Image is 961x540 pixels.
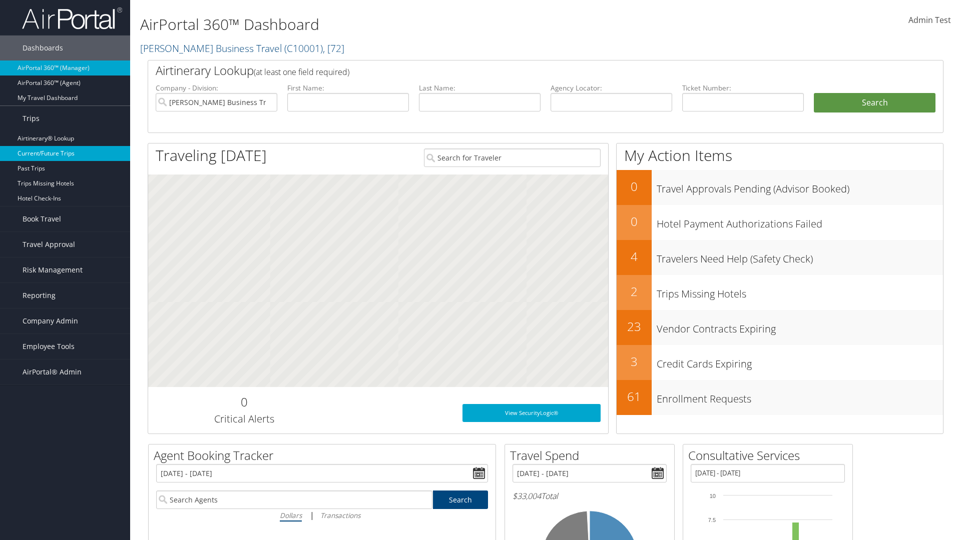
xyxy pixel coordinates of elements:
span: Risk Management [23,257,83,282]
h3: Travelers Need Help (Safety Check) [657,247,943,266]
h2: 0 [156,393,332,410]
h3: Travel Approvals Pending (Advisor Booked) [657,177,943,196]
a: 2Trips Missing Hotels [617,275,943,310]
h1: AirPortal 360™ Dashboard [140,14,681,35]
h2: 0 [617,213,652,230]
tspan: 7.5 [708,517,716,523]
span: $33,004 [513,490,541,501]
input: Search for Traveler [424,148,601,167]
span: ( C10001 ) [284,41,323,55]
button: Search [814,93,935,113]
label: First Name: [287,83,409,93]
a: View SecurityLogic® [462,404,601,422]
h3: Hotel Payment Authorizations Failed [657,212,943,231]
a: 4Travelers Need Help (Safety Check) [617,240,943,275]
h3: Credit Cards Expiring [657,352,943,371]
h2: 23 [617,318,652,335]
span: (at least one field required) [254,66,349,77]
span: Dashboards [23,35,63,60]
h3: Trips Missing Hotels [657,282,943,301]
h1: My Action Items [617,145,943,166]
span: Company Admin [23,308,78,333]
h2: Travel Spend [510,447,674,464]
h1: Traveling [DATE] [156,145,267,166]
h3: Critical Alerts [156,412,332,426]
h2: Agent Booking Tracker [154,447,496,464]
img: airportal-logo.png [22,6,122,30]
h2: Airtinerary Lookup [156,62,869,79]
label: Agency Locator: [551,83,672,93]
h3: Vendor Contracts Expiring [657,317,943,336]
a: 61Enrollment Requests [617,380,943,415]
label: Ticket Number: [682,83,804,93]
span: Reporting [23,283,56,308]
h2: 3 [617,353,652,370]
h2: 0 [617,178,652,195]
h6: Total [513,490,667,501]
span: , [ 72 ] [323,41,344,55]
a: Search [433,490,489,509]
span: Trips [23,106,40,131]
span: Book Travel [23,206,61,231]
i: Transactions [320,510,360,520]
span: Employee Tools [23,334,75,359]
a: 3Credit Cards Expiring [617,345,943,380]
label: Company - Division: [156,83,277,93]
span: AirPortal® Admin [23,359,82,384]
div: | [156,509,488,521]
i: Dollars [280,510,302,520]
a: 0Travel Approvals Pending (Advisor Booked) [617,170,943,205]
a: 0Hotel Payment Authorizations Failed [617,205,943,240]
h2: 2 [617,283,652,300]
h2: Consultative Services [688,447,852,464]
a: [PERSON_NAME] Business Travel [140,41,344,55]
a: 23Vendor Contracts Expiring [617,310,943,345]
span: Admin Test [908,14,951,25]
h2: 61 [617,388,652,405]
a: Admin Test [908,5,951,36]
label: Last Name: [419,83,541,93]
h3: Enrollment Requests [657,387,943,406]
input: Search Agents [156,490,432,509]
h2: 4 [617,248,652,265]
span: Travel Approval [23,232,75,257]
tspan: 10 [710,493,716,499]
